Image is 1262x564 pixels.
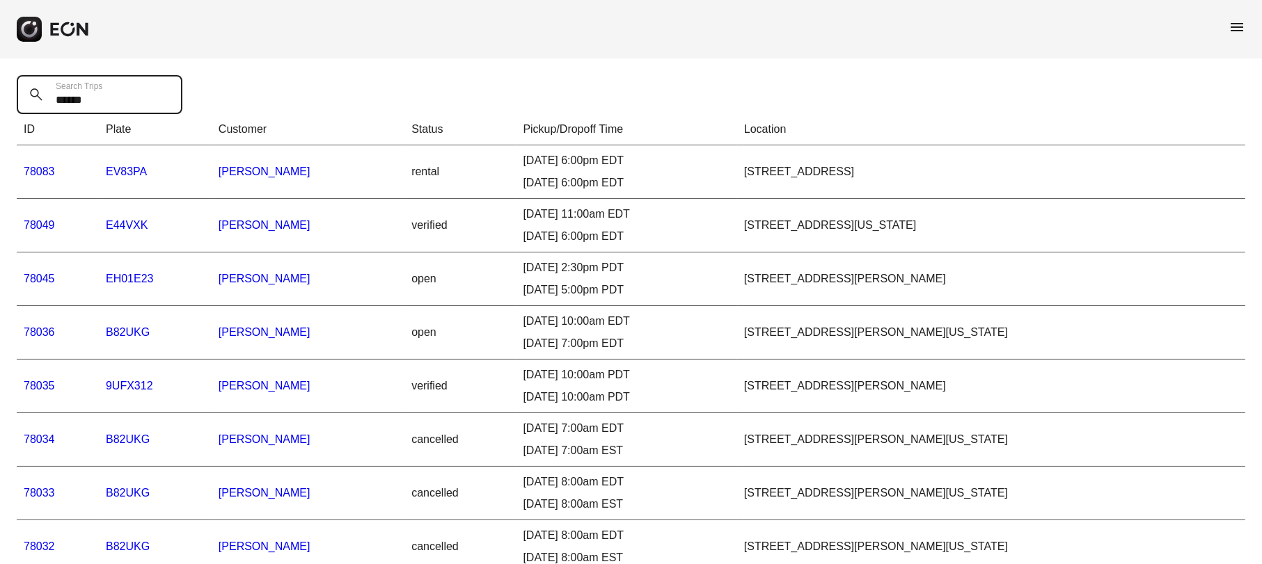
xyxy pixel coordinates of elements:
[106,380,153,392] a: 9UFX312
[24,273,55,284] a: 78045
[24,380,55,392] a: 78035
[404,360,516,413] td: verified
[523,389,729,405] div: [DATE] 10:00am PDT
[24,540,55,552] a: 78032
[219,219,310,231] a: [PERSON_NAME]
[106,219,148,231] a: E44VXK
[737,252,1245,306] td: [STREET_ADDRESS][PERSON_NAME]
[219,273,310,284] a: [PERSON_NAME]
[737,114,1245,145] th: Location
[24,487,55,499] a: 78033
[523,259,729,276] div: [DATE] 2:30pm PDT
[523,335,729,352] div: [DATE] 7:00pm EDT
[219,433,310,445] a: [PERSON_NAME]
[106,433,150,445] a: B82UKG
[737,306,1245,360] td: [STREET_ADDRESS][PERSON_NAME][US_STATE]
[516,114,736,145] th: Pickup/Dropoff Time
[212,114,404,145] th: Customer
[106,166,147,177] a: EV83PA
[404,306,516,360] td: open
[106,326,150,338] a: B82UKG
[737,413,1245,467] td: [STREET_ADDRESS][PERSON_NAME][US_STATE]
[56,81,102,92] label: Search Trips
[404,114,516,145] th: Status
[523,420,729,437] div: [DATE] 7:00am EDT
[24,326,55,338] a: 78036
[523,474,729,490] div: [DATE] 8:00am EDT
[737,199,1245,252] td: [STREET_ADDRESS][US_STATE]
[106,273,154,284] a: EH01E23
[523,442,729,459] div: [DATE] 7:00am EST
[219,380,310,392] a: [PERSON_NAME]
[523,496,729,513] div: [DATE] 8:00am EST
[523,175,729,191] div: [DATE] 6:00pm EDT
[219,326,310,338] a: [PERSON_NAME]
[737,145,1245,199] td: [STREET_ADDRESS]
[219,540,310,552] a: [PERSON_NAME]
[99,114,212,145] th: Plate
[24,433,55,445] a: 78034
[737,360,1245,413] td: [STREET_ADDRESS][PERSON_NAME]
[106,487,150,499] a: B82UKG
[17,114,99,145] th: ID
[404,252,516,306] td: open
[404,199,516,252] td: verified
[106,540,150,552] a: B82UKG
[523,313,729,330] div: [DATE] 10:00am EDT
[523,282,729,298] div: [DATE] 5:00pm PDT
[523,527,729,544] div: [DATE] 8:00am EDT
[523,152,729,169] div: [DATE] 6:00pm EDT
[1229,19,1245,35] span: menu
[523,366,729,383] div: [DATE] 10:00am PDT
[404,467,516,520] td: cancelled
[737,467,1245,520] td: [STREET_ADDRESS][PERSON_NAME][US_STATE]
[24,219,55,231] a: 78049
[404,413,516,467] td: cancelled
[219,166,310,177] a: [PERSON_NAME]
[523,228,729,245] div: [DATE] 6:00pm EDT
[404,145,516,199] td: rental
[523,206,729,223] div: [DATE] 11:00am EDT
[24,166,55,177] a: 78083
[219,487,310,499] a: [PERSON_NAME]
